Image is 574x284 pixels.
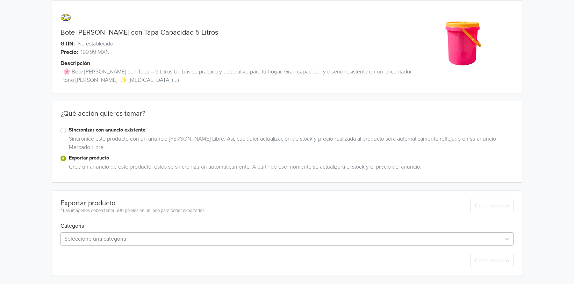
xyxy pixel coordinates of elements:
span: GTIN: [60,40,75,48]
div: Cree un anuncio de este producto, estos se sincronizarán automáticamente. A partir de ese momento... [66,163,513,174]
div: Exportar producto [60,199,206,207]
span: Descripción [60,59,90,68]
span: Precio: [60,48,78,56]
a: Bote [PERSON_NAME] con Tapa Capacidad 5 Litros [60,28,218,37]
button: Crear anuncio [470,199,514,212]
label: Exportar producto [69,154,513,162]
span: 🌸 Bote [PERSON_NAME] con Tapa – 5 Litros Un básico práctico y decorativo para tu hogar. Gran capa... [63,68,412,84]
span: 199.99 MXN [81,48,109,56]
button: Crear anuncio [470,254,514,267]
div: Sincronice este producto con un anuncio [PERSON_NAME] Libre. Así, cualquier actualización de stoc... [66,135,513,154]
img: product_image [437,15,489,68]
h6: Categoría [60,214,513,229]
label: Sincronizar con anuncio existente [69,126,513,134]
span: No establecido [78,40,113,48]
div: ¿Qué acción quieres tomar? [52,109,522,126]
div: * Las imágenes deben tener 500 píxeles en un lado para poder exportarlas. [60,207,206,214]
